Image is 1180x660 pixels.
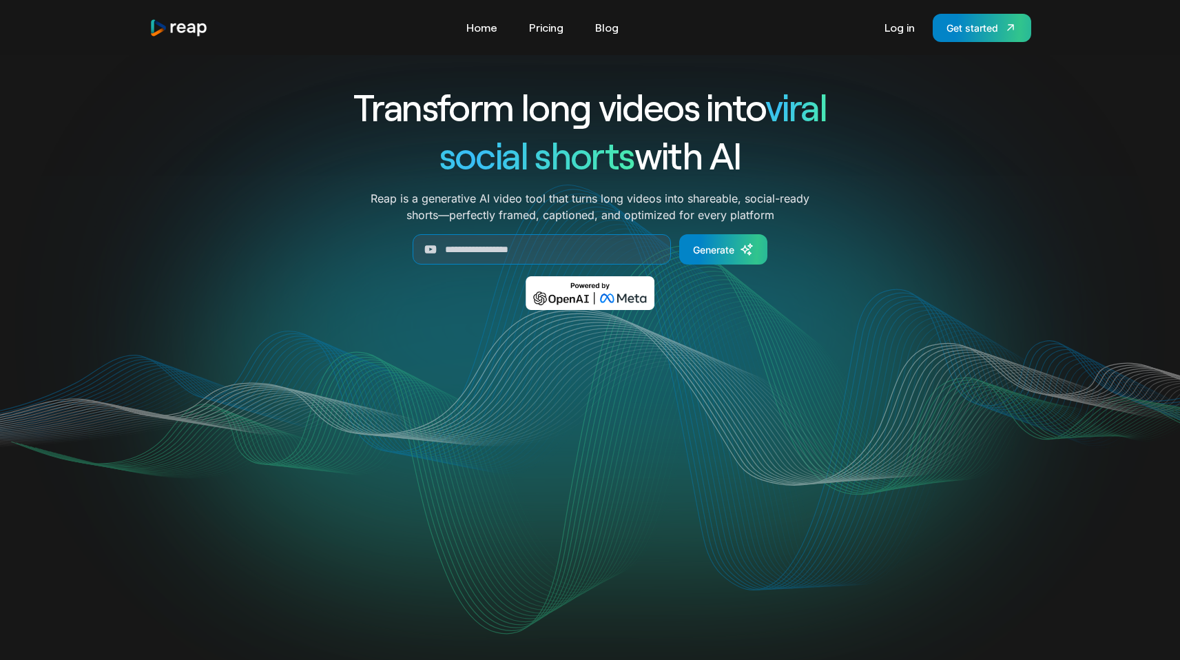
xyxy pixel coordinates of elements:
[149,19,209,37] img: reap logo
[304,83,877,131] h1: Transform long videos into
[679,234,767,265] a: Generate
[765,84,827,129] span: viral
[313,330,867,608] video: Your browser does not support the video tag.
[588,17,625,39] a: Blog
[304,234,877,265] form: Generate Form
[933,14,1031,42] a: Get started
[371,190,809,223] p: Reap is a generative AI video tool that turns long videos into shareable, social-ready shorts—per...
[526,276,654,310] img: Powered by OpenAI & Meta
[946,21,998,35] div: Get started
[304,131,877,179] h1: with AI
[459,17,504,39] a: Home
[878,17,922,39] a: Log in
[693,243,734,257] div: Generate
[522,17,570,39] a: Pricing
[149,19,209,37] a: home
[439,132,634,177] span: social shorts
